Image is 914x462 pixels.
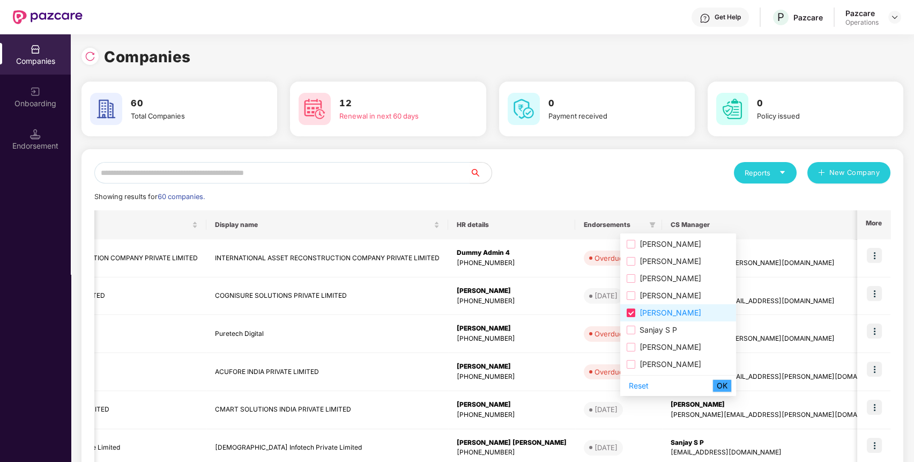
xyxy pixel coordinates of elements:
td: ACUFORE INDIA PRIVATE LIMITED [206,353,448,391]
div: [PERSON_NAME][EMAIL_ADDRESS][DOMAIN_NAME] [671,296,888,306]
div: [PHONE_NUMBER] [457,410,567,420]
span: search [470,168,492,177]
div: Renewal in next 60 days [339,111,456,121]
img: svg+xml;base64,PHN2ZyBpZD0iSGVscC0zMngzMiIgeG1sbnM9Imh0dHA6Ly93d3cudzMub3JnLzIwMDAvc3ZnIiB3aWR0aD... [700,13,710,24]
h3: 0 [548,97,665,111]
div: [PERSON_NAME][EMAIL_ADDRESS][PERSON_NAME][DOMAIN_NAME] [671,372,888,382]
div: [EMAIL_ADDRESS][PERSON_NAME][DOMAIN_NAME] [671,334,888,344]
button: plusNew Company [807,162,890,184]
img: svg+xml;base64,PHN2ZyB4bWxucz0iaHR0cDovL3d3dy53My5vcmcvMjAwMC9zdmciIHdpZHRoPSI2MCIgaGVpZ2h0PSI2MC... [90,93,122,125]
div: [DATE] [595,404,618,415]
span: Sanjay S P [635,325,677,334]
button: search [470,162,492,184]
div: [PHONE_NUMBER] [457,296,567,306]
img: icon [867,324,882,339]
th: Display name [206,210,448,239]
div: Operations [845,18,879,27]
div: Pazcare [793,12,823,23]
div: [PERSON_NAME] [PERSON_NAME] [457,438,567,448]
div: Reports [745,167,786,178]
span: plus [818,169,825,178]
div: [PERSON_NAME] [457,324,567,334]
div: [PERSON_NAME] [671,362,888,372]
span: P [777,11,784,24]
div: [PHONE_NUMBER] [457,372,567,382]
div: Payment received [548,111,665,121]
span: [PERSON_NAME] [635,274,701,283]
span: [PERSON_NAME] [635,308,701,317]
td: Puretech Digital [206,315,448,353]
div: Policy issued [757,111,873,121]
span: 60 companies. [158,193,205,201]
div: [PERSON_NAME] [671,286,888,296]
button: Reset [625,379,653,392]
td: COGNISURE SOLUTIONS PRIVATE LIMITED [206,277,448,316]
span: Display name [215,221,432,229]
div: [PERSON_NAME] [671,248,888,258]
div: [PERSON_NAME] [457,362,567,372]
img: icon [867,400,882,415]
img: svg+xml;base64,PHN2ZyB3aWR0aD0iMTQuNSIgaGVpZ2h0PSIxNC41IiB2aWV3Qm94PSIwIDAgMTYgMTYiIGZpbGw9Im5vbm... [30,129,41,140]
div: [PHONE_NUMBER] [457,448,567,458]
div: Pazcare [845,8,879,18]
h3: 12 [339,97,456,111]
img: svg+xml;base64,PHN2ZyB4bWxucz0iaHR0cDovL3d3dy53My5vcmcvMjAwMC9zdmciIHdpZHRoPSI2MCIgaGVpZ2h0PSI2MC... [508,93,540,125]
div: [PERSON_NAME] [457,286,567,296]
img: icon [867,362,882,377]
span: [PERSON_NAME] [635,342,701,351]
span: Showing results for [94,193,205,201]
img: svg+xml;base64,PHN2ZyBpZD0iQ29tcGFuaWVzIiB4bWxucz0iaHR0cDovL3d3dy53My5vcmcvMjAwMC9zdmciIHdpZHRoPS... [30,44,41,55]
img: icon [867,286,882,301]
div: Get Help [715,13,741,21]
div: [PERSON_NAME][EMAIL_ADDRESS][PERSON_NAME][DOMAIN_NAME] [671,410,888,420]
img: svg+xml;base64,PHN2ZyBpZD0iUmVsb2FkLTMyeDMyIiB4bWxucz0iaHR0cDovL3d3dy53My5vcmcvMjAwMC9zdmciIHdpZH... [85,51,95,62]
div: [EMAIL_ADDRESS][PERSON_NAME][DOMAIN_NAME] [671,258,888,268]
span: Reset [629,380,649,392]
th: More [857,210,890,239]
img: New Pazcare Logo [13,10,83,24]
span: filter [649,222,656,228]
h3: 60 [131,97,247,111]
td: CMART SOLUTIONS INDIA PRIVATE LIMITED [206,391,448,429]
div: Overdue - 104d [595,328,648,339]
span: New Company [829,167,880,178]
span: [PERSON_NAME] [635,239,701,248]
div: Sanjay S P [671,438,888,448]
div: [PERSON_NAME] [457,400,567,410]
img: svg+xml;base64,PHN2ZyB4bWxucz0iaHR0cDovL3d3dy53My5vcmcvMjAwMC9zdmciIHdpZHRoPSI2MCIgaGVpZ2h0PSI2MC... [716,93,748,125]
img: svg+xml;base64,PHN2ZyBpZD0iRHJvcGRvd24tMzJ4MzIiIHhtbG5zPSJodHRwOi8vd3d3LnczLm9yZy8yMDAwL3N2ZyIgd2... [890,13,899,21]
div: Total Companies [131,111,247,121]
div: [PERSON_NAME] [671,324,888,334]
span: Endorsements [584,221,645,229]
span: [PERSON_NAME] [635,291,701,300]
span: caret-down [779,169,786,176]
th: HR details [448,210,575,239]
button: OK [712,379,732,392]
div: [DATE] [595,290,618,301]
div: [PHONE_NUMBER] [457,334,567,344]
div: [PHONE_NUMBER] [457,258,567,268]
div: Overdue - 182d [595,253,648,263]
img: icon [867,438,882,453]
div: [PERSON_NAME] [671,400,888,410]
span: OK [717,380,727,392]
span: CS Manager [671,221,879,229]
h3: 0 [757,97,873,111]
td: INTERNATIONAL ASSET RECONSTRUCTION COMPANY PRIVATE LIMITED [206,239,448,277]
span: [PERSON_NAME] [635,360,701,369]
h1: Companies [104,45,191,69]
img: svg+xml;base64,PHN2ZyB3aWR0aD0iMjAiIGhlaWdodD0iMjAiIHZpZXdCb3g9IjAgMCAyMCAyMCIgZmlsbD0ibm9uZSIgeG... [30,86,41,97]
div: [DATE] [595,442,618,453]
span: filter [647,218,658,231]
img: icon [867,248,882,263]
div: [EMAIL_ADDRESS][DOMAIN_NAME] [671,448,888,458]
div: Dummy Admin 4 [457,248,567,258]
span: [PERSON_NAME] [635,256,701,266]
div: Overdue - 15d [595,366,644,377]
img: svg+xml;base64,PHN2ZyB4bWxucz0iaHR0cDovL3d3dy53My5vcmcvMjAwMC9zdmciIHdpZHRoPSI2MCIgaGVpZ2h0PSI2MC... [299,93,331,125]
